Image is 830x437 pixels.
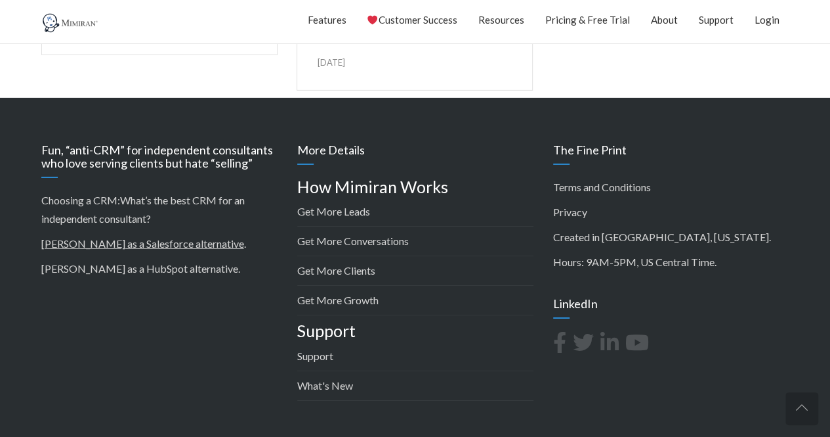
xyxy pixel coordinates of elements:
[553,181,651,193] a: Terms and Conditions
[297,178,533,196] h4: How Mimiran Works
[755,3,779,36] a: Login
[41,235,278,253] p: .
[553,298,789,319] h3: LinkedIn
[553,253,789,271] p: Hours: 9AM-5PM, US Central Time.
[41,144,278,178] h3: Fun, “anti-CRM” for independent consultants who love serving clients but hate “selling”
[367,3,457,36] a: Customer Success
[297,294,379,306] a: Get More Growth
[367,15,377,25] img: ❤️
[478,3,524,36] a: Resources
[297,144,533,165] h3: More Details
[553,206,587,218] a: Privacy
[41,237,244,250] a: [PERSON_NAME] as a Salesforce alternative
[41,260,278,278] p: .
[297,379,353,392] a: What's New
[41,191,278,228] p: Choosing a CRM:
[297,264,375,277] a: Get More Clients
[297,205,370,218] a: Get More Leads
[307,3,346,36] a: Features
[297,235,409,247] a: Get More Conversations
[553,144,789,165] h3: The Fine Print
[545,3,630,36] a: Pricing & Free Trial
[297,322,533,340] h4: Support
[651,3,678,36] a: About
[699,3,734,36] a: Support
[41,194,245,225] a: What’s the best CRM for an independent consultant?
[317,57,344,68] time: [DATE]
[41,262,238,275] a: [PERSON_NAME] as a HubSpot alternative
[41,13,100,33] img: Mimiran CRM
[297,350,333,362] a: Support
[553,228,789,246] p: Created in [GEOGRAPHIC_DATA], [US_STATE].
